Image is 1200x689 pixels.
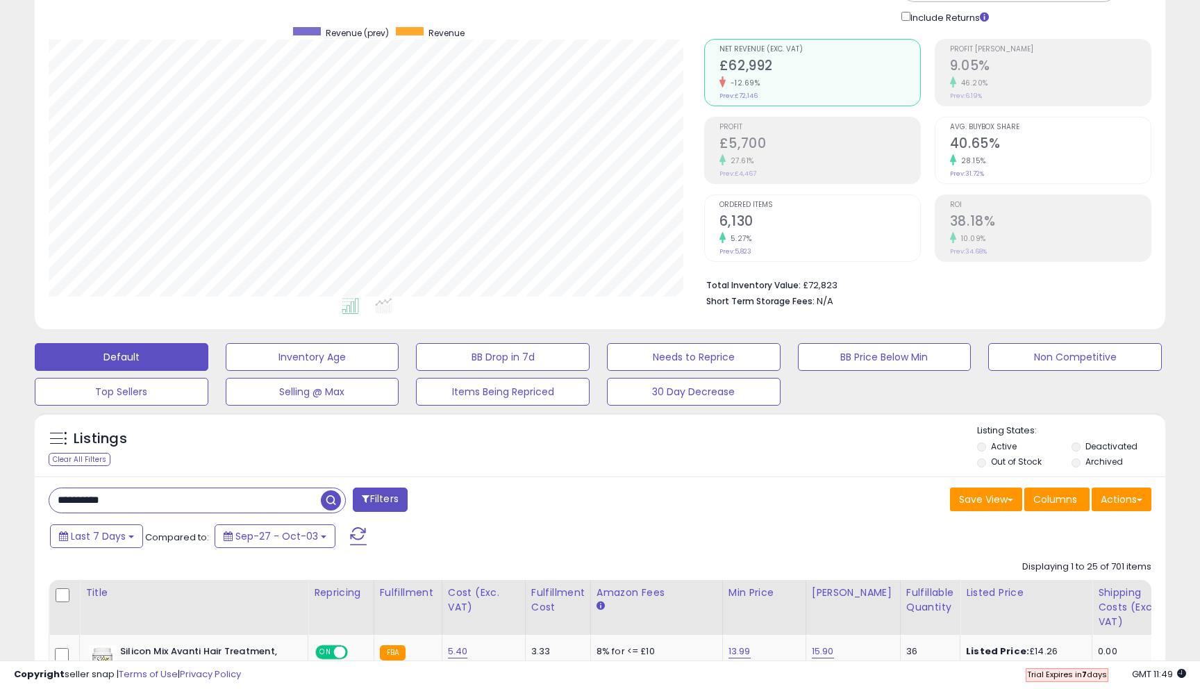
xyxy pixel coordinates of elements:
div: Shipping Costs (Exc. VAT) [1098,586,1169,629]
label: Out of Stock [991,456,1042,467]
div: 8% for <= £10 [597,645,712,658]
span: N/A [817,294,833,308]
small: Prev: 31.72% [950,169,984,178]
div: Cost (Exc. VAT) [448,586,519,615]
h2: £5,700 [719,135,920,154]
div: Title [85,586,302,600]
h2: 9.05% [950,58,1151,76]
span: Net Revenue (Exc. VAT) [719,46,920,53]
a: 15.90 [812,645,834,658]
button: Needs to Reprice [607,343,781,371]
span: Revenue (prev) [326,27,389,39]
span: Profit [PERSON_NAME] [950,46,1151,53]
button: Top Sellers [35,378,208,406]
div: [PERSON_NAME] [812,586,894,600]
small: Prev: £72,146 [719,92,758,100]
button: Non Competitive [988,343,1162,371]
div: Include Returns [891,9,1006,25]
b: Listed Price: [966,645,1029,658]
h2: 38.18% [950,213,1151,232]
span: ON [317,647,334,658]
div: 3.33 [531,645,580,658]
p: Listing States: [977,424,1165,438]
span: Sep-27 - Oct-03 [235,529,318,543]
div: seller snap | | [14,668,241,681]
label: Archived [1085,456,1123,467]
button: Inventory Age [226,343,399,371]
b: Total Inventory Value: [706,279,801,291]
div: Min Price [728,586,800,600]
small: 46.20% [956,78,988,88]
button: Columns [1024,488,1090,511]
div: Listed Price [966,586,1086,600]
strong: Copyright [14,667,65,681]
span: Trial Expires in days [1027,669,1107,680]
small: 28.15% [956,156,986,166]
h2: £62,992 [719,58,920,76]
button: Last 7 Days [50,524,143,548]
a: 5.40 [448,645,468,658]
div: Clear All Filters [49,453,110,466]
div: Fulfillable Quantity [906,586,954,615]
small: FBA [380,645,406,661]
div: Displaying 1 to 25 of 701 items [1022,561,1151,574]
small: 10.09% [956,233,986,244]
span: Avg. Buybox Share [950,124,1151,131]
a: Privacy Policy [180,667,241,681]
button: BB Drop in 7d [416,343,590,371]
label: Active [991,440,1017,452]
small: Prev: 34.68% [950,247,987,256]
h2: 40.65% [950,135,1151,154]
span: Last 7 Days [71,529,126,543]
span: Ordered Items [719,201,920,209]
span: Profit [719,124,920,131]
small: Prev: £4,467 [719,169,756,178]
button: Actions [1092,488,1151,511]
button: Sep-27 - Oct-03 [215,524,335,548]
button: Filters [353,488,407,512]
small: 27.61% [726,156,754,166]
button: Items Being Repriced [416,378,590,406]
button: Save View [950,488,1022,511]
div: Fulfillment Cost [531,586,585,615]
div: Fulfillment [380,586,436,600]
button: 30 Day Decrease [607,378,781,406]
small: 5.27% [726,233,752,244]
b: Silicon Mix Avanti Hair Treatment, 1020 g [120,645,289,674]
span: Columns [1033,492,1077,506]
b: Short Term Storage Fees: [706,295,815,307]
div: Repricing [314,586,368,600]
a: Terms of Use [119,667,178,681]
button: Selling @ Max [226,378,399,406]
small: Amazon Fees. [597,600,605,613]
a: 13.99 [728,645,751,658]
div: Amazon Fees [597,586,717,600]
label: Deactivated [1085,440,1137,452]
h2: 6,130 [719,213,920,232]
div: 36 [906,645,949,658]
b: 7 [1082,669,1087,680]
small: Prev: 5,823 [719,247,751,256]
small: -12.69% [726,78,760,88]
span: 2025-10-11 11:49 GMT [1132,667,1186,681]
button: Default [35,343,208,371]
div: £14.26 [966,645,1081,658]
span: ROI [950,201,1151,209]
span: Revenue [428,27,465,39]
h5: Listings [74,429,127,449]
img: 41xtOjVF3OL._SL40_.jpg [89,645,117,673]
div: 0.00 [1098,645,1165,658]
li: £72,823 [706,276,1141,292]
button: BB Price Below Min [798,343,972,371]
small: Prev: 6.19% [950,92,982,100]
span: Compared to: [145,531,209,544]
